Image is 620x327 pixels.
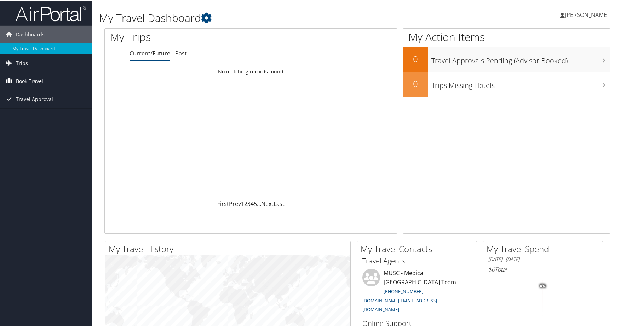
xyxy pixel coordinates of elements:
[251,199,254,207] a: 4
[16,90,53,107] span: Travel Approval
[130,49,170,57] a: Current/Future
[540,283,546,287] tspan: 0%
[403,77,428,89] h2: 0
[403,47,610,71] a: 0Travel Approvals Pending (Advisor Booked)
[560,4,616,25] a: [PERSON_NAME]
[403,71,610,96] a: 0Trips Missing Hotels
[274,199,285,207] a: Last
[244,199,247,207] a: 2
[403,29,610,44] h1: My Action Items
[16,25,45,43] span: Dashboards
[359,268,475,315] li: MUSC - Medical [GEOGRAPHIC_DATA] Team
[175,49,187,57] a: Past
[105,65,397,77] td: No matching records found
[247,199,251,207] a: 3
[488,265,597,273] h6: Total
[361,242,477,254] h2: My Travel Contacts
[403,52,428,64] h2: 0
[257,199,261,207] span: …
[229,199,241,207] a: Prev
[487,242,603,254] h2: My Travel Spend
[241,199,244,207] a: 1
[16,5,86,21] img: airportal-logo.png
[254,199,257,207] a: 5
[99,10,443,25] h1: My Travel Dashboard
[261,199,274,207] a: Next
[110,29,270,44] h1: My Trips
[431,76,610,90] h3: Trips Missing Hotels
[16,54,28,71] span: Trips
[217,199,229,207] a: First
[109,242,350,254] h2: My Travel History
[362,297,437,312] a: [DOMAIN_NAME][EMAIL_ADDRESS][DOMAIN_NAME]
[488,255,597,262] h6: [DATE] - [DATE]
[488,265,495,273] span: $0
[384,287,423,294] a: [PHONE_NUMBER]
[565,10,609,18] span: [PERSON_NAME]
[431,52,610,65] h3: Travel Approvals Pending (Advisor Booked)
[362,255,471,265] h3: Travel Agents
[16,72,43,89] span: Book Travel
